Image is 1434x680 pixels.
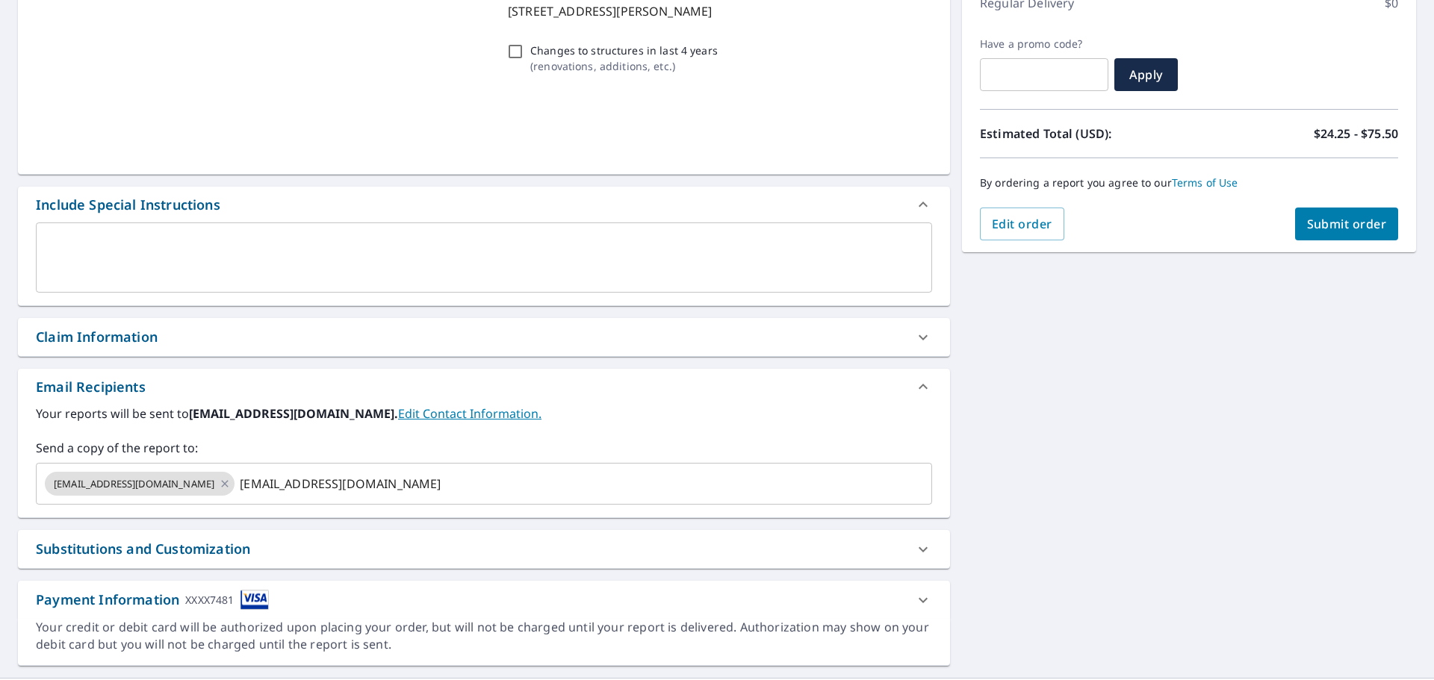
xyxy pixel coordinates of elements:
[240,590,269,610] img: cardImage
[18,581,950,619] div: Payment InformationXXXX7481cardImage
[1314,125,1398,143] p: $24.25 - $75.50
[36,539,250,559] div: Substitutions and Customization
[1126,66,1166,83] span: Apply
[36,590,269,610] div: Payment Information
[1307,216,1387,232] span: Submit order
[18,318,950,356] div: Claim Information
[36,619,932,653] div: Your credit or debit card will be authorized upon placing your order, but will not be charged unt...
[980,125,1189,143] p: Estimated Total (USD):
[185,590,234,610] div: XXXX7481
[1295,208,1399,240] button: Submit order
[18,530,950,568] div: Substitutions and Customization
[530,43,718,58] p: Changes to structures in last 4 years
[1172,175,1238,190] a: Terms of Use
[1114,58,1178,91] button: Apply
[980,208,1064,240] button: Edit order
[36,327,158,347] div: Claim Information
[36,405,932,422] label: Your reports will be sent to
[36,195,220,215] div: Include Special Instructions
[980,37,1108,51] label: Have a promo code?
[18,187,950,222] div: Include Special Instructions
[36,377,146,397] div: Email Recipients
[45,477,223,491] span: [EMAIL_ADDRESS][DOMAIN_NAME]
[398,405,541,422] a: EditContactInfo
[36,439,932,457] label: Send a copy of the report to:
[508,2,926,20] p: [STREET_ADDRESS][PERSON_NAME]
[189,405,398,422] b: [EMAIL_ADDRESS][DOMAIN_NAME].
[45,472,235,496] div: [EMAIL_ADDRESS][DOMAIN_NAME]
[18,369,950,405] div: Email Recipients
[992,216,1052,232] span: Edit order
[530,58,718,74] p: ( renovations, additions, etc. )
[980,176,1398,190] p: By ordering a report you agree to our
